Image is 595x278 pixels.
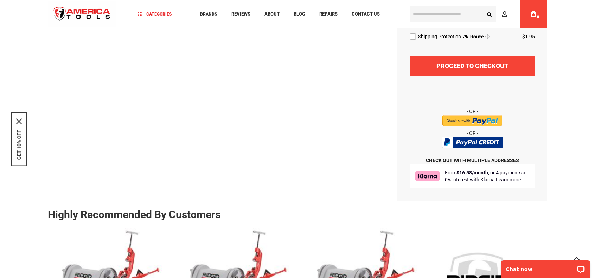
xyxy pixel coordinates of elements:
[496,256,595,278] iframe: LiveChat chat widget
[228,9,254,19] a: Reviews
[261,9,283,19] a: About
[294,12,305,17] span: Blog
[348,9,383,19] a: Contact Us
[319,12,338,17] span: Repairs
[418,34,461,39] span: Shipping Protection
[410,83,535,90] iframe: PayPal Message 1
[352,12,380,17] span: Contact Us
[522,33,535,40] div: $1.95
[48,209,220,220] strong: Highly Recommended By Customers
[16,130,22,160] button: GET 10% OFF
[16,118,22,124] svg: close icon
[231,12,250,17] span: Reviews
[426,157,519,163] a: Check Out with Multiple Addresses
[48,1,116,27] a: store logo
[410,30,535,40] div: route shipping protection selector element
[482,7,496,21] button: Search
[16,118,22,124] button: Close
[200,12,217,17] span: Brands
[197,9,220,19] a: Brands
[48,1,116,27] img: America Tools
[135,9,175,19] a: Categories
[316,9,341,19] a: Repairs
[410,56,535,76] button: Proceed to Checkout
[138,12,172,17] span: Categories
[485,34,490,39] span: Learn more
[537,15,539,19] span: 0
[436,62,508,70] span: Proceed to Checkout
[264,12,280,17] span: About
[290,9,308,19] a: Blog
